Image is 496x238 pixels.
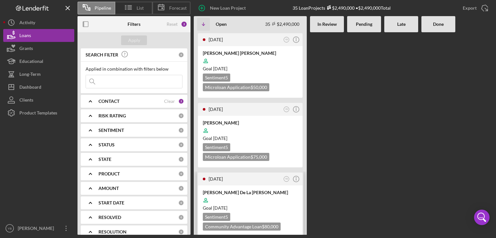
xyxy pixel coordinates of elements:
[3,29,74,42] button: Loans
[203,223,281,231] div: Community Advantage Loan $80,000
[19,94,33,108] div: Clients
[128,22,140,27] b: Filters
[203,213,230,221] div: Sentiment 5
[282,105,291,114] button: YB
[433,22,444,27] b: Done
[282,35,291,44] button: YB
[178,156,184,162] div: 0
[98,186,119,191] b: AMOUNT
[95,5,111,11] span: Pipeline
[169,5,187,11] span: Forecast
[19,106,57,121] div: Product Templates
[178,142,184,148] div: 0
[98,229,127,234] b: RESOLUTION
[203,74,230,82] div: Sentiment 5
[213,205,227,211] time: 09/20/2025
[178,171,184,177] div: 0
[19,81,41,95] div: Dashboard
[285,38,288,41] text: YB
[210,2,246,15] div: New Loan Project
[98,200,124,205] b: START DATE
[213,135,227,141] time: 10/05/2025
[265,21,299,27] div: 35 $2,490,000
[86,52,118,57] b: SEARCH FILTER
[209,37,223,42] time: 2025-08-07 17:57
[197,102,304,168] a: [DATE]YB[PERSON_NAME]Goal [DATE]Sentiment5Microloan Application$75,000
[285,178,288,180] text: YB
[216,22,227,27] b: Open
[456,2,493,15] button: Export
[293,5,391,11] div: 35 Loan Projects • $2,490,000 Total
[282,175,291,183] button: YB
[213,66,227,71] time: 09/28/2025
[178,113,184,119] div: 0
[3,55,74,68] button: Educational
[203,189,298,196] div: [PERSON_NAME] De La [PERSON_NAME]
[203,153,269,161] div: Microloan Application $75,000
[121,35,147,45] button: Apply
[178,200,184,206] div: 0
[98,157,111,162] b: STATE
[98,113,126,118] b: RISK RATING
[203,135,227,141] span: Goal
[98,171,120,176] b: PRODUCT
[137,5,144,11] span: List
[397,22,406,27] b: Late
[98,128,124,133] b: SENTIMENT
[181,21,187,27] div: 2
[86,66,182,72] div: Applied in combination with filters below
[463,2,477,15] div: Export
[203,143,230,151] div: Sentiment 5
[19,42,33,56] div: Grants
[16,222,58,236] div: [PERSON_NAME]
[98,142,115,147] b: STATUS
[3,222,74,235] button: YB[PERSON_NAME]
[203,120,298,126] div: [PERSON_NAME]
[3,68,74,81] button: Long-Term
[3,42,74,55] button: Grants
[3,16,74,29] button: Activity
[98,215,121,220] b: RESOLVED
[317,22,337,27] b: In Review
[474,210,490,225] div: Open Intercom Messenger
[178,185,184,191] div: 0
[209,106,223,112] time: 2025-08-07 12:50
[3,81,74,94] button: Dashboard
[203,50,298,56] div: [PERSON_NAME] [PERSON_NAME]
[3,106,74,119] button: Product Templates
[356,22,372,27] b: Pending
[178,52,184,58] div: 0
[19,16,35,31] div: Activity
[203,205,227,211] span: Goal
[167,22,178,27] div: Reset
[203,83,269,91] div: Microloan Application $50,000
[19,68,41,82] div: Long-Term
[19,55,43,69] div: Educational
[197,32,304,99] a: [DATE]YB[PERSON_NAME] [PERSON_NAME]Goal [DATE]Sentiment5Microloan Application$50,000
[128,35,140,45] div: Apply
[209,176,223,182] time: 2025-08-06 19:06
[19,29,31,44] div: Loans
[178,229,184,235] div: 0
[325,5,355,11] div: $2,490,000
[164,99,175,104] div: Clear
[178,214,184,220] div: 0
[194,2,252,15] button: New Loan Project
[178,98,184,104] div: 2
[98,99,119,104] b: CONTACT
[203,66,227,71] span: Goal
[197,172,304,238] a: [DATE]YB[PERSON_NAME] De La [PERSON_NAME]Goal [DATE]Sentiment5Community Advantage Loan$80,000
[285,108,288,110] text: YB
[8,227,12,230] text: YB
[178,127,184,133] div: 0
[3,94,74,106] button: Clients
